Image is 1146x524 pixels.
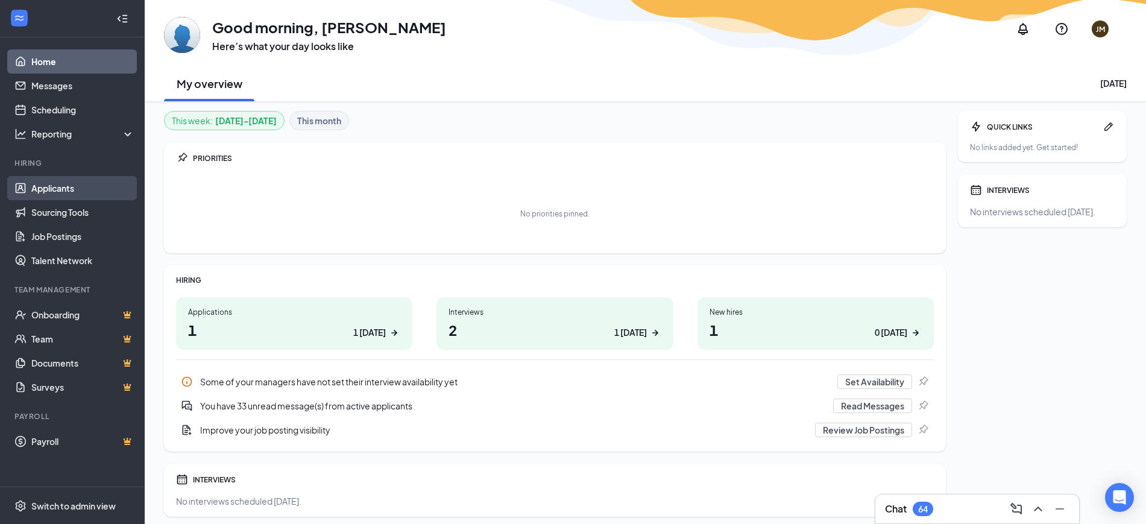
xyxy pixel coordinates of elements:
div: Some of your managers have not set their interview availability yet [176,370,934,394]
div: INTERVIEWS [987,185,1115,195]
div: 1 [DATE] [614,326,647,339]
div: New hires [710,307,922,317]
div: Team Management [14,285,132,295]
a: InfoSome of your managers have not set their interview availability yetSet AvailabilityPin [176,370,934,394]
div: JM [1096,24,1105,34]
a: SurveysCrown [31,375,134,399]
b: [DATE] - [DATE] [215,114,277,127]
div: 1 [DATE] [353,326,386,339]
svg: Analysis [14,128,27,140]
button: Minimize [1050,499,1069,519]
a: DocumentsCrown [31,351,134,375]
div: Reporting [31,128,135,140]
a: DoubleChatActiveYou have 33 unread message(s) from active applicantsRead MessagesPin [176,394,934,418]
div: Improve your job posting visibility [200,424,808,436]
svg: Info [181,376,193,388]
a: Applicants [31,176,134,200]
a: Interviews21 [DATE]ArrowRight [436,297,673,350]
a: TeamCrown [31,327,134,351]
a: Sourcing Tools [31,200,134,224]
button: ChevronUp [1028,499,1048,519]
div: You have 33 unread message(s) from active applicants [200,400,826,412]
a: PayrollCrown [31,429,134,453]
div: HIRING [176,275,934,285]
svg: QuestionInfo [1054,22,1069,36]
a: DocumentAddImprove your job posting visibilityReview Job PostingsPin [176,418,934,442]
svg: DocumentAdd [181,424,193,436]
h1: 1 [188,320,400,340]
a: Scheduling [31,98,134,122]
svg: ComposeMessage [1009,502,1024,516]
svg: ArrowRight [910,327,922,339]
svg: Notifications [1016,22,1030,36]
div: Interviews [449,307,661,317]
div: Applications [188,307,400,317]
a: Job Postings [31,224,134,248]
h3: Chat [885,502,907,516]
svg: Minimize [1053,502,1067,516]
div: Switch to admin view [31,500,116,512]
svg: DoubleChatActive [181,400,193,412]
svg: Pin [917,400,929,412]
svg: WorkstreamLogo [13,12,25,24]
div: Open Intercom Messenger [1105,483,1134,512]
div: Some of your managers have not set their interview availability yet [200,376,830,388]
svg: Pin [176,152,188,164]
div: Improve your job posting visibility [176,418,934,442]
div: No links added yet. Get started! [970,142,1115,153]
h1: Good morning, [PERSON_NAME] [212,17,446,37]
a: Applications11 [DATE]ArrowRight [176,297,412,350]
svg: ChevronUp [1031,502,1045,516]
a: Messages [31,74,134,98]
div: 64 [918,504,928,514]
h2: My overview [177,76,242,91]
svg: Calendar [176,473,188,485]
div: 0 [DATE] [875,326,907,339]
svg: Settings [14,500,27,512]
svg: ArrowRight [649,327,661,339]
div: PRIORITIES [193,153,934,163]
div: Payroll [14,411,132,421]
svg: Pin [917,424,929,436]
a: Home [31,49,134,74]
button: Review Job Postings [815,423,912,437]
svg: Bolt [970,121,982,133]
div: [DATE] [1100,77,1127,89]
h1: 1 [710,320,922,340]
div: Hiring [14,158,132,168]
button: Set Availability [837,374,912,389]
div: QUICK LINKS [987,122,1098,132]
svg: Pin [917,376,929,388]
a: Talent Network [31,248,134,273]
h3: Here’s what your day looks like [212,40,446,53]
button: ComposeMessage [1007,499,1026,519]
div: No priorities pinned. [520,209,590,219]
svg: Calendar [970,184,982,196]
div: You have 33 unread message(s) from active applicants [176,394,934,418]
div: INTERVIEWS [193,475,934,485]
div: No interviews scheduled [DATE]. [176,495,934,507]
button: Read Messages [833,399,912,413]
svg: Collapse [116,13,128,25]
svg: Pen [1103,121,1115,133]
b: This month [297,114,341,127]
svg: ArrowRight [388,327,400,339]
a: New hires10 [DATE]ArrowRight [697,297,934,350]
div: No interviews scheduled [DATE]. [970,206,1115,218]
h1: 2 [449,320,661,340]
a: OnboardingCrown [31,303,134,327]
div: This week : [172,114,277,127]
img: Julie Marlowe [164,17,200,53]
